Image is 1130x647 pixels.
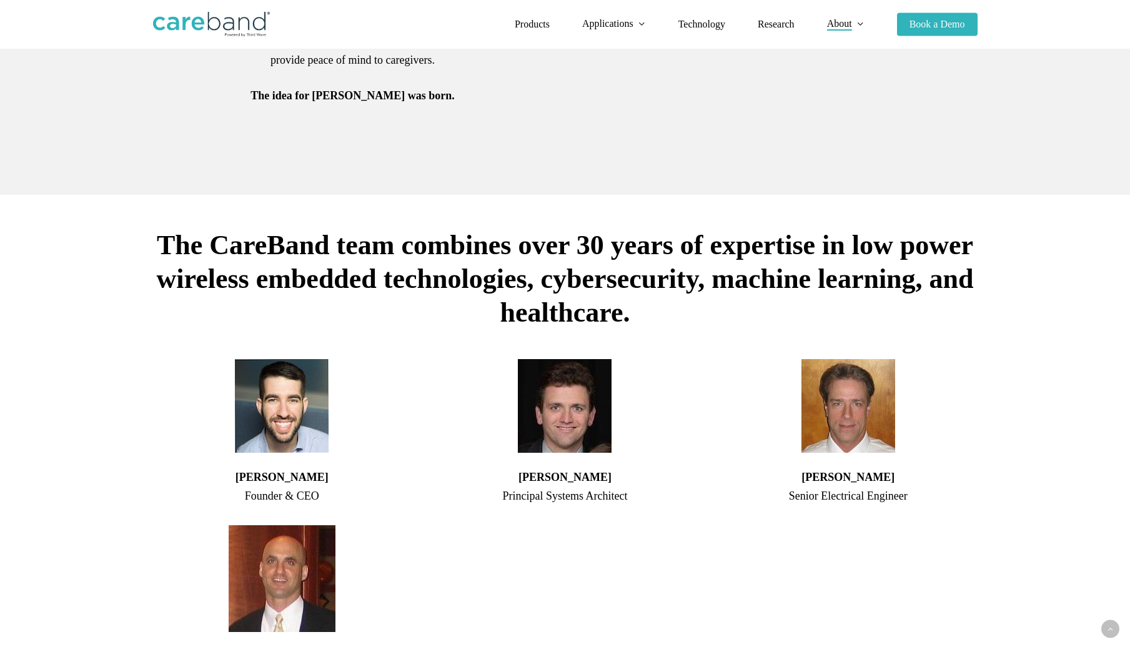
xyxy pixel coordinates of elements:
img: Adam Sobol [235,359,329,453]
img: Sam Viesca [229,525,335,632]
a: Technology [678,19,725,29]
h4: [PERSON_NAME] [719,468,977,486]
a: About [827,19,865,29]
span: Book a Demo [909,19,965,29]
div: Principal Systems Architect [436,486,694,506]
img: Paul Sheldon [518,359,612,453]
a: Research [758,19,795,29]
h4: [PERSON_NAME] [436,468,694,486]
div: Senior Electrical Engineer [719,486,977,506]
h4: [PERSON_NAME] [153,468,411,486]
span: About [827,18,852,29]
a: Products [515,19,550,29]
a: Applications [582,19,646,29]
h2: The CareBand team combines over 30 years of expertise in low power wireless embedded technologies... [153,229,978,330]
a: Back to top [1101,620,1119,638]
a: Book a Demo [897,19,978,29]
span: Applications [582,18,633,29]
img: Jon Ledwith [801,359,895,453]
h4: The idea for [PERSON_NAME] was born. [153,87,553,104]
div: Founder & CEO [153,486,411,506]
